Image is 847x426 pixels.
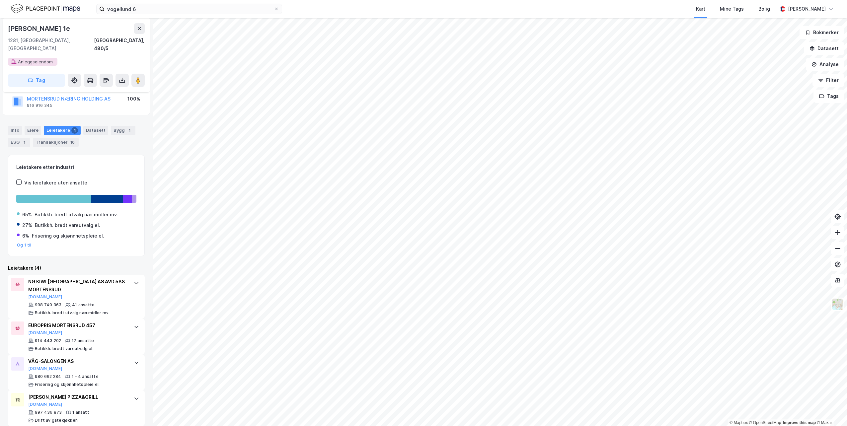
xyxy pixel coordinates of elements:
[812,74,844,87] button: Filter
[126,127,133,134] div: 1
[696,5,705,13] div: Kart
[35,302,61,308] div: 998 740 363
[720,5,744,13] div: Mine Tags
[105,4,274,14] input: Søk på adresse, matrikkel, gårdeiere, leietakere eller personer
[28,294,62,300] button: [DOMAIN_NAME]
[800,26,844,39] button: Bokmerker
[17,243,32,248] button: Og 1 til
[27,103,52,108] div: 916 916 345
[72,338,94,343] div: 17 ansatte
[788,5,826,13] div: [PERSON_NAME]
[28,330,62,335] button: [DOMAIN_NAME]
[111,126,135,135] div: Bygg
[28,321,127,329] div: EUROPRIS MORTENSRUD 457
[44,126,81,135] div: Leietakere
[33,138,79,147] div: Transaksjoner
[83,126,108,135] div: Datasett
[35,211,118,219] div: Butikkh. bredt utvalg nær.midler mv.
[8,36,94,52] div: 1281, [GEOGRAPHIC_DATA], [GEOGRAPHIC_DATA]
[813,90,844,103] button: Tags
[35,338,61,343] div: 914 443 202
[22,221,32,229] div: 27%
[21,139,28,146] div: 1
[814,394,847,426] div: Kontrollprogram for chat
[28,366,62,371] button: [DOMAIN_NAME]
[11,3,80,15] img: logo.f888ab2527a4732fd821a326f86c7f29.svg
[28,402,62,407] button: [DOMAIN_NAME]
[8,23,71,34] div: [PERSON_NAME] 1e
[8,264,145,272] div: Leietakere (4)
[8,74,65,87] button: Tag
[72,374,99,379] div: 1 - 4 ansatte
[758,5,770,13] div: Bolig
[730,420,748,425] a: Mapbox
[783,420,816,425] a: Improve this map
[25,126,41,135] div: Eiere
[804,42,844,55] button: Datasett
[72,302,95,308] div: 41 ansatte
[94,36,145,52] div: [GEOGRAPHIC_DATA], 480/5
[831,298,844,311] img: Z
[24,179,87,187] div: Vis leietakere uten ansatte
[35,418,78,423] div: Drift av gatekjøkken
[28,278,127,294] div: NG KIWI [GEOGRAPHIC_DATA] AS AVD 588 MORTENSRUD
[8,138,30,147] div: ESG
[28,393,127,401] div: [PERSON_NAME] PIZZA&GRILL
[22,211,32,219] div: 65%
[814,394,847,426] iframe: Chat Widget
[69,139,76,146] div: 10
[8,126,22,135] div: Info
[749,420,781,425] a: OpenStreetMap
[35,382,100,387] div: Frisering og skjønnhetspleie el.
[32,232,104,240] div: Frisering og skjønnhetspleie el.
[35,346,94,351] div: Butikkh. bredt vareutvalg el.
[35,221,100,229] div: Butikkh. bredt vareutvalg el.
[127,95,140,103] div: 100%
[35,310,110,316] div: Butikkh. bredt utvalg nær.midler mv.
[22,232,29,240] div: 6%
[72,410,89,415] div: 1 ansatt
[806,58,844,71] button: Analyse
[16,163,136,171] div: Leietakere etter industri
[35,410,62,415] div: 997 436 873
[35,374,61,379] div: 980 662 284
[71,127,78,134] div: 4
[28,357,127,365] div: VÅG-SALONGEN AS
